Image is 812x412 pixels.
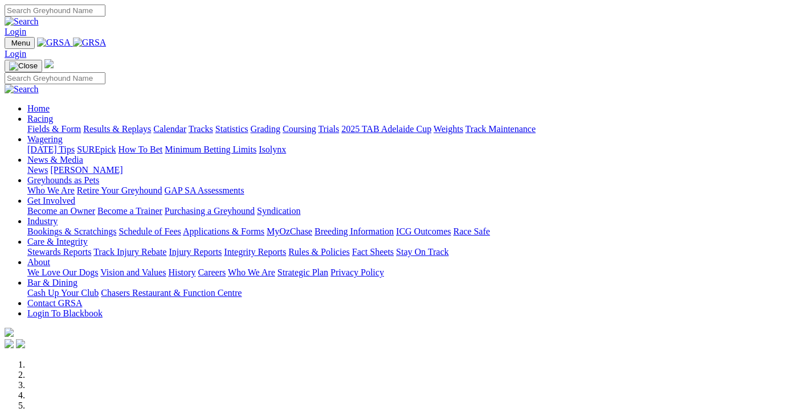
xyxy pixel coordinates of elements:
a: Care & Integrity [27,237,88,246]
a: Purchasing a Greyhound [165,206,255,216]
a: News [27,165,48,175]
a: Track Injury Rebate [93,247,166,257]
a: News & Media [27,155,83,164]
a: About [27,257,50,267]
a: Vision and Values [100,267,166,277]
a: Isolynx [259,145,286,154]
a: Statistics [215,124,248,134]
div: Care & Integrity [27,247,807,257]
a: Login [5,49,26,59]
a: Login [5,27,26,36]
div: Wagering [27,145,807,155]
a: Grading [251,124,280,134]
div: Racing [27,124,807,134]
img: Search [5,17,39,27]
span: Menu [11,39,30,47]
a: Race Safe [453,226,489,236]
a: Coursing [283,124,316,134]
a: Get Involved [27,196,75,205]
a: Applications & Forms [183,226,264,236]
a: GAP SA Assessments [165,186,244,195]
a: Bookings & Scratchings [27,226,116,236]
img: Close [9,61,38,71]
img: facebook.svg [5,339,14,348]
a: Industry [27,216,58,226]
a: How To Bet [119,145,163,154]
button: Toggle navigation [5,37,35,49]
a: Careers [198,267,226,277]
a: Greyhounds as Pets [27,175,99,185]
a: Retire Your Greyhound [77,186,162,195]
a: Trials [318,124,339,134]
a: Minimum Betting Limits [165,145,256,154]
img: logo-grsa-white.png [5,328,14,337]
a: History [168,267,195,277]
button: Toggle navigation [5,60,42,72]
input: Search [5,72,105,84]
a: 2025 TAB Adelaide Cup [341,124,431,134]
a: [PERSON_NAME] [50,165,123,175]
a: Syndication [257,206,300,216]
a: Integrity Reports [224,247,286,257]
div: Get Involved [27,206,807,216]
a: Become a Trainer [97,206,162,216]
a: Who We Are [228,267,275,277]
a: ICG Outcomes [396,226,451,236]
a: Home [27,104,50,113]
a: Track Maintenance [466,124,536,134]
a: Strategic Plan [278,267,328,277]
a: Contact GRSA [27,298,82,308]
img: twitter.svg [16,339,25,348]
a: Wagering [27,134,63,144]
a: Racing [27,114,53,123]
div: Greyhounds as Pets [27,186,807,196]
a: [DATE] Tips [27,145,75,154]
a: Login To Blackbook [27,308,103,318]
a: Fact Sheets [352,247,394,257]
a: Calendar [153,124,186,134]
a: Weights [434,124,463,134]
a: Fields & Form [27,124,81,134]
a: Bar & Dining [27,278,77,287]
a: Results & Replays [83,124,151,134]
input: Search [5,5,105,17]
img: Search [5,84,39,94]
a: Schedule of Fees [119,226,181,236]
img: GRSA [37,38,71,48]
a: Injury Reports [169,247,222,257]
a: Become an Owner [27,206,95,216]
div: Industry [27,226,807,237]
a: Stewards Reports [27,247,91,257]
img: GRSA [73,38,107,48]
a: Stay On Track [396,247,448,257]
div: News & Media [27,165,807,175]
a: We Love Our Dogs [27,267,98,277]
a: Privacy Policy [330,267,384,277]
div: Bar & Dining [27,288,807,298]
a: Tracks [189,124,213,134]
a: Cash Up Your Club [27,288,99,298]
a: Who We Are [27,186,75,195]
a: MyOzChase [267,226,312,236]
a: Rules & Policies [288,247,350,257]
a: Breeding Information [315,226,394,236]
div: About [27,267,807,278]
a: Chasers Restaurant & Function Centre [101,288,242,298]
a: SUREpick [77,145,116,154]
img: logo-grsa-white.png [44,59,54,68]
